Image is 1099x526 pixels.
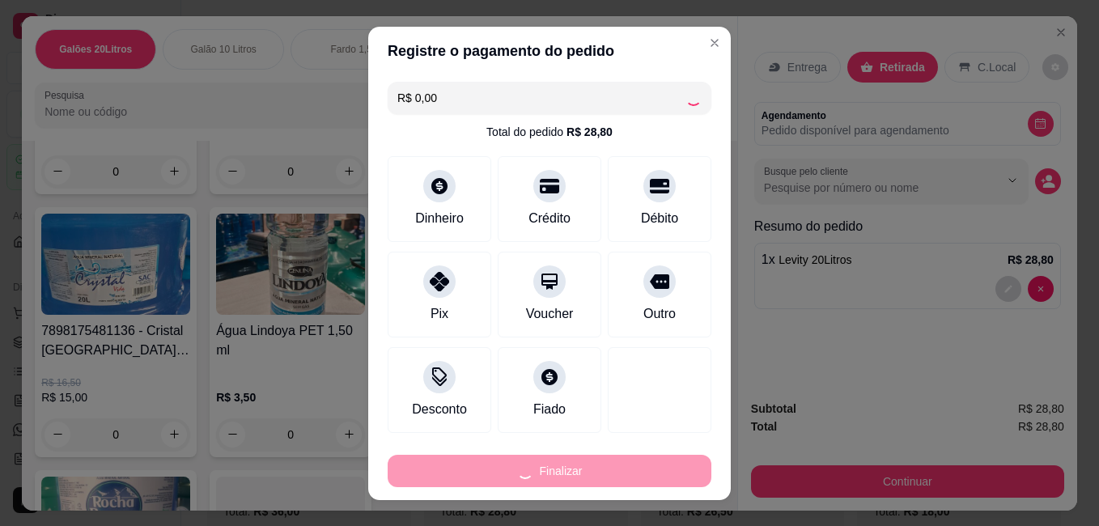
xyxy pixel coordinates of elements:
div: Fiado [533,400,566,419]
div: Pix [431,304,448,324]
div: Crédito [528,209,571,228]
div: Outro [643,304,676,324]
div: Desconto [412,400,467,419]
div: Total do pedido [486,124,613,140]
div: R$ 28,80 [566,124,613,140]
div: Débito [641,209,678,228]
button: Close [702,30,728,56]
input: Ex.: hambúrguer de cordeiro [397,82,685,114]
div: Dinheiro [415,209,464,228]
div: Voucher [526,304,574,324]
div: Loading [685,90,702,106]
header: Registre o pagamento do pedido [368,27,731,75]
